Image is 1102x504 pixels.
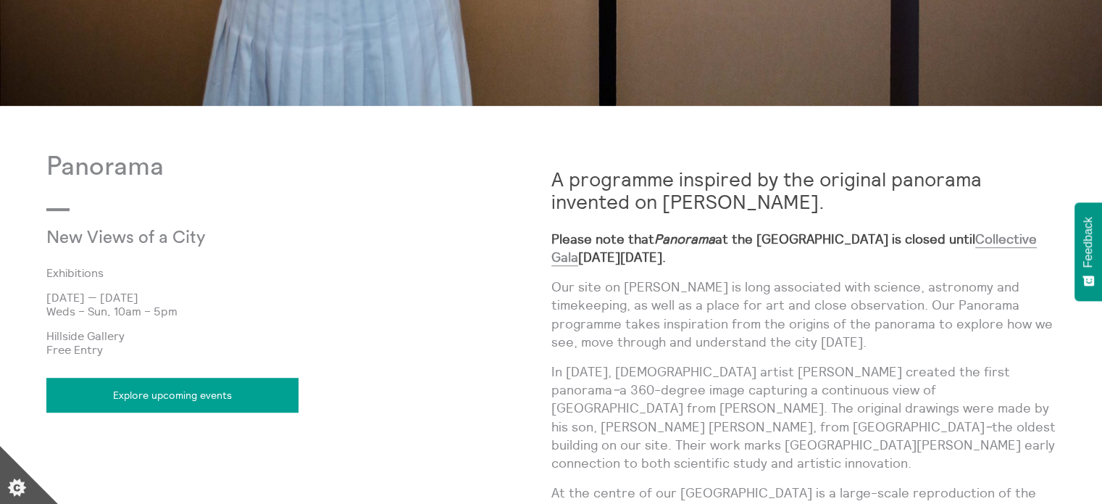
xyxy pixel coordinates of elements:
[46,305,551,318] p: Weds – Sun, 10am – 5pm
[551,363,1056,472] p: In [DATE], [DEMOGRAPHIC_DATA] artist [PERSON_NAME] created the first panorama a 360-degree image ...
[551,167,982,214] strong: A programme inspired by the original panorama invented on [PERSON_NAME].
[551,231,1037,266] strong: Please note that at the [GEOGRAPHIC_DATA] is closed until [DATE][DATE].
[46,266,528,279] a: Exhibitions
[46,378,299,413] a: Explore upcoming events
[46,152,551,182] p: Panorama
[985,418,992,435] em: –
[612,381,619,398] em: –
[1074,202,1102,301] button: Feedback - Show survey
[46,343,551,356] p: Free Entry
[46,291,551,304] p: [DATE] — [DATE]
[46,228,383,249] p: New Views of a City
[551,278,1056,351] p: Our site on [PERSON_NAME] is long associated with science, astronomy and timekeeping, as well as ...
[551,231,1037,266] a: Collective Gala
[46,329,551,342] p: Hillside Gallery
[1082,217,1095,268] span: Feedback
[654,231,715,247] em: Panorama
